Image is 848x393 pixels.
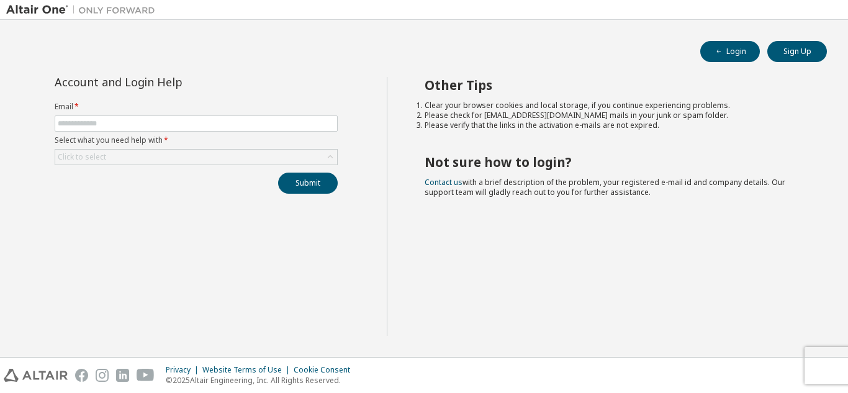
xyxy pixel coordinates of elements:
[425,120,805,130] li: Please verify that the links in the activation e-mails are not expired.
[55,150,337,165] div: Click to select
[425,77,805,93] h2: Other Tips
[75,369,88,382] img: facebook.svg
[425,177,785,197] span: with a brief description of the problem, your registered e-mail id and company details. Our suppo...
[425,154,805,170] h2: Not sure how to login?
[166,365,202,375] div: Privacy
[294,365,358,375] div: Cookie Consent
[55,77,281,87] div: Account and Login Help
[6,4,161,16] img: Altair One
[4,369,68,382] img: altair_logo.svg
[55,135,338,145] label: Select what you need help with
[55,102,338,112] label: Email
[278,173,338,194] button: Submit
[137,369,155,382] img: youtube.svg
[425,177,462,187] a: Contact us
[96,369,109,382] img: instagram.svg
[425,101,805,111] li: Clear your browser cookies and local storage, if you continue experiencing problems.
[116,369,129,382] img: linkedin.svg
[767,41,827,62] button: Sign Up
[425,111,805,120] li: Please check for [EMAIL_ADDRESS][DOMAIN_NAME] mails in your junk or spam folder.
[202,365,294,375] div: Website Terms of Use
[700,41,760,62] button: Login
[166,375,358,386] p: © 2025 Altair Engineering, Inc. All Rights Reserved.
[58,152,106,162] div: Click to select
